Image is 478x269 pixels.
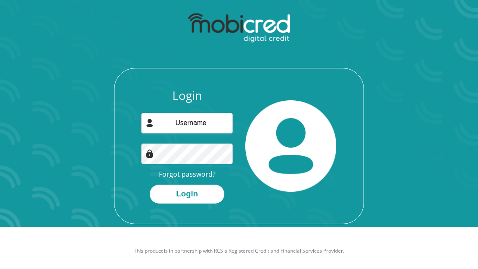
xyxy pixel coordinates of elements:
button: Login [150,185,224,204]
a: Forgot password? [159,170,216,179]
h3: Login [141,89,232,103]
input: Username [141,113,232,133]
img: user-icon image [145,119,154,127]
img: mobicred logo [188,13,289,43]
p: This product is in partnership with RCS a Registered Credit and Financial Services Provider. [44,247,434,255]
img: Image [145,149,154,158]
